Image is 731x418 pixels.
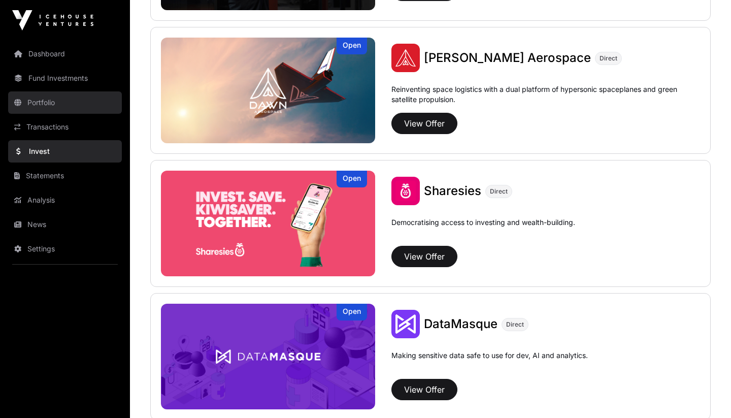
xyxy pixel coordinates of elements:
img: DataMasque [391,310,420,338]
img: DataMasque [161,304,375,409]
a: Dawn AerospaceOpen [161,38,375,143]
a: SharesiesOpen [161,171,375,276]
span: Direct [506,320,524,329]
a: Sharesies [424,183,481,199]
div: Open [337,38,367,54]
img: Dawn Aerospace [161,38,375,143]
span: [PERSON_NAME] Aerospace [424,50,591,65]
a: DataMasque [424,316,497,332]
a: Dashboard [8,43,122,65]
img: Icehouse Ventures Logo [12,10,93,30]
a: [PERSON_NAME] Aerospace [424,50,591,66]
div: Open [337,304,367,320]
a: News [8,213,122,236]
a: Statements [8,165,122,187]
span: Direct [490,187,508,196]
p: Making sensitive data safe to use for dev, AI and analytics. [391,350,588,375]
span: Direct [600,54,617,62]
div: Open [337,171,367,187]
iframe: Chat Widget [680,369,731,418]
a: DataMasqueOpen [161,304,375,409]
p: Democratising access to investing and wealth-building. [391,217,575,242]
img: Dawn Aerospace [391,44,420,72]
button: View Offer [391,246,457,267]
img: Sharesies [391,177,420,205]
p: Reinventing space logistics with a dual platform of hypersonic spaceplanes and green satellite pr... [391,84,700,109]
img: Sharesies [161,171,375,276]
a: Transactions [8,116,122,138]
span: Sharesies [424,183,481,198]
button: View Offer [391,379,457,400]
a: Analysis [8,189,122,211]
a: Portfolio [8,91,122,114]
a: Fund Investments [8,67,122,89]
button: View Offer [391,113,457,134]
a: Invest [8,140,122,163]
a: Settings [8,238,122,260]
span: DataMasque [424,316,497,331]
